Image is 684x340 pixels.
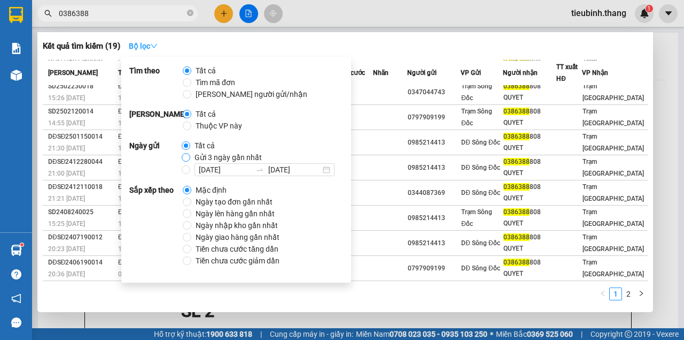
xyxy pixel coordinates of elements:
[190,140,219,152] span: Tất cả
[503,168,556,179] div: QUYET
[503,268,556,279] div: QUYET
[503,158,530,165] span: 0386388
[190,152,266,163] span: Gửi 3 ngày gần nhất
[582,133,644,152] span: Trạm [GEOGRAPHIC_DATA]
[43,41,120,52] h3: Kết quả tìm kiếm ( 19 )
[191,255,284,267] span: Tiền chưa cước giảm dần
[503,117,556,129] div: QUYET
[129,65,183,100] strong: Tìm theo
[461,139,500,146] span: DĐ Sông Đốc
[408,187,460,199] div: 0344087369
[503,156,556,168] div: 808
[461,239,500,247] span: DĐ Sông Đốc
[503,108,530,115] span: 0386388
[503,233,530,241] span: 0386388
[503,69,538,77] span: Người nhận
[120,37,166,55] button: Bộ lọcdown
[123,72,138,83] span: CC :
[461,164,500,171] span: DĐ Sông Đốc
[582,69,608,77] span: VP Nhận
[11,43,22,54] img: solution-icon
[255,165,264,174] span: swap-right
[191,231,284,243] span: Ngày giao hàng gần nhất
[503,182,556,193] div: 808
[503,92,556,103] div: QUYET
[191,208,279,220] span: Ngày lên hàng gần nhất
[461,108,492,127] span: Trạm Sông Đốc
[20,243,24,246] sup: 1
[191,243,283,255] span: Tiền chưa cước tăng dần
[503,257,556,268] div: 808
[408,263,460,274] div: 0797909199
[48,119,85,127] span: 14:55 [DATE]
[187,10,193,16] span: close-circle
[48,207,115,218] div: SD2408240025
[503,218,556,229] div: QUYET
[503,81,556,92] div: 808
[635,288,648,300] li: Next Page
[11,293,21,304] span: notification
[48,195,85,202] span: 21:21 [DATE]
[48,232,115,243] div: DĐSĐ2407190012
[503,259,530,266] span: 0386388
[503,106,556,117] div: 808
[11,269,21,279] span: question-circle
[48,94,85,102] span: 15:26 [DATE]
[191,77,239,88] span: Tìm mã đơn
[408,87,460,98] div: 0347044743
[191,184,231,196] span: Mặc định
[191,196,277,208] span: Ngày tạo đơn gần nhất
[408,112,460,123] div: 0797909199
[503,183,530,191] span: 0386388
[48,257,115,268] div: DĐSĐ2406190014
[582,183,644,202] span: Trạm [GEOGRAPHIC_DATA]
[48,145,85,152] span: 21:30 [DATE]
[187,9,193,19] span: close-circle
[255,165,264,174] span: to
[503,232,556,243] div: 808
[596,288,609,300] li: Previous Page
[461,69,481,77] span: VP Gửi
[48,69,98,77] span: [PERSON_NAME]
[609,288,622,300] li: 1
[268,164,321,176] input: Ngày kết thúc
[582,108,644,127] span: Trạm [GEOGRAPHIC_DATA]
[11,318,21,328] span: message
[59,7,185,19] input: Tìm tên, số ĐT hoặc mã đơn
[503,142,556,154] div: QUYET
[408,213,460,224] div: 0985214413
[48,245,85,253] span: 20:23 [DATE]
[125,10,151,21] span: Nhận:
[191,220,282,231] span: Ngày nhập kho gần nhất
[503,82,530,90] span: 0386388
[125,9,211,35] div: Trạm Sông Đốc
[191,120,246,132] span: Thuộc VP này
[44,10,52,17] span: search
[48,156,115,168] div: DĐSĐ2412280044
[503,133,530,140] span: 0386388
[191,88,312,100] span: [PERSON_NAME] người gửi/nhận
[408,162,460,173] div: 0985214413
[596,288,609,300] button: left
[129,42,158,50] strong: Bộ lọc
[461,189,500,197] span: DĐ Sông Đốc
[11,70,22,81] img: warehouse-icon
[503,243,556,254] div: QUYET
[48,170,85,177] span: 21:00 [DATE]
[48,182,115,193] div: DĐSĐ2412110018
[582,158,644,177] span: Trạm [GEOGRAPHIC_DATA]
[373,69,388,77] span: Nhãn
[123,69,212,84] div: 100.000
[610,288,621,300] a: 1
[461,265,500,272] span: DĐ Sông Đốc
[582,233,644,253] span: Trạm [GEOGRAPHIC_DATA]
[191,65,220,77] span: Tất cả
[638,290,644,297] span: right
[48,106,115,117] div: SD2502120014
[622,288,635,300] li: 2
[582,259,644,278] span: Trạm [GEOGRAPHIC_DATA]
[129,108,183,132] strong: [PERSON_NAME]
[461,208,492,228] span: Trạm Sông Đốc
[48,270,85,278] span: 20:36 [DATE]
[503,193,556,204] div: QUYET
